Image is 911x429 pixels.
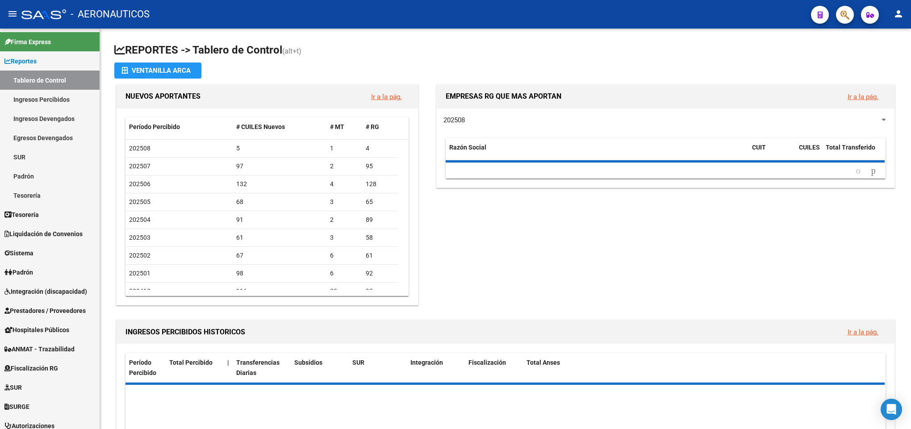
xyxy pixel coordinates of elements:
a: Ir a la pág. [848,328,878,336]
span: CUIT [752,144,766,151]
datatable-header-cell: Fiscalización [465,353,523,383]
div: 2 [330,215,359,225]
span: # MT [330,123,344,130]
span: 202508 [129,145,150,152]
datatable-header-cell: Integración [407,353,465,383]
button: Ir a la pág. [840,324,886,340]
div: 1 [330,143,359,154]
div: 2 [330,161,359,171]
span: 202506 [129,180,150,187]
span: (alt+t) [282,47,301,55]
div: 61 [366,250,394,261]
span: Fiscalización [468,359,506,366]
span: 202507 [129,162,150,170]
span: CUILES [799,144,820,151]
div: 6 [330,250,359,261]
span: Total Transferido [826,144,875,151]
span: Hospitales Públicos [4,325,69,335]
span: Firma Express [4,37,51,47]
div: 128 [366,179,394,189]
datatable-header-cell: Total Percibido [166,353,224,383]
datatable-header-cell: Total Transferido [822,138,885,167]
span: SUR [4,383,22,392]
span: EMPRESAS RG QUE MAS APORTAN [446,92,561,100]
span: 202412 [129,287,150,295]
div: 68 [236,197,323,207]
span: Padrón [4,267,33,277]
datatable-header-cell: Total Anses [523,353,874,383]
div: 67 [236,250,323,261]
span: 202502 [129,252,150,259]
span: Reportes [4,56,37,66]
mat-icon: person [893,8,904,19]
span: Total Anses [527,359,560,366]
div: 6 [330,268,359,279]
datatable-header-cell: # RG [362,117,398,137]
div: 132 [236,179,323,189]
datatable-header-cell: # MT [326,117,362,137]
div: 97 [236,161,323,171]
span: ANMAT - Trazabilidad [4,344,75,354]
span: Total Percibido [169,359,213,366]
span: Transferencias Diarias [236,359,280,376]
button: Ventanilla ARCA [114,62,201,79]
div: 23 [330,286,359,296]
span: 202504 [129,216,150,223]
span: SURGE [4,402,29,412]
button: Ir a la pág. [364,88,409,105]
mat-icon: menu [7,8,18,19]
datatable-header-cell: Subsidios [291,353,349,383]
span: # CUILES Nuevos [236,123,285,130]
div: 95 [366,161,394,171]
div: 93 [366,286,394,296]
span: 202508 [443,116,465,124]
span: - AERONAUTICOS [71,4,150,24]
span: Razón Social [449,144,486,151]
div: 116 [236,286,323,296]
span: SUR [352,359,364,366]
h1: REPORTES -> Tablero de Control [114,43,897,58]
div: Open Intercom Messenger [881,399,902,420]
div: 58 [366,233,394,243]
datatable-header-cell: Transferencias Diarias [233,353,291,383]
span: Liquidación de Convenios [4,229,83,239]
div: 91 [236,215,323,225]
span: Tesorería [4,210,39,220]
span: 202501 [129,270,150,277]
span: 202505 [129,198,150,205]
div: 61 [236,233,323,243]
a: Ir a la pág. [848,93,878,101]
datatable-header-cell: Período Percibido [125,117,233,137]
div: 65 [366,197,394,207]
span: Integración (discapacidad) [4,287,87,296]
a: go to next page [867,166,880,176]
datatable-header-cell: CUIT [748,138,795,167]
datatable-header-cell: # CUILES Nuevos [233,117,326,137]
div: 4 [366,143,394,154]
div: 3 [330,197,359,207]
span: Prestadores / Proveedores [4,306,86,316]
datatable-header-cell: Razón Social [446,138,748,167]
span: NUEVOS APORTANTES [125,92,201,100]
span: INGRESOS PERCIBIDOS HISTORICOS [125,328,245,336]
span: Fiscalización RG [4,363,58,373]
span: Período Percibido [129,123,180,130]
div: Ventanilla ARCA [121,62,194,79]
span: Subsidios [294,359,322,366]
button: Ir a la pág. [840,88,886,105]
datatable-header-cell: CUILES [795,138,822,167]
div: 89 [366,215,394,225]
span: Sistema [4,248,33,258]
datatable-header-cell: Período Percibido [125,353,166,383]
span: Período Percibido [129,359,156,376]
a: go to previous page [852,166,865,176]
div: 92 [366,268,394,279]
div: 4 [330,179,359,189]
a: Ir a la pág. [371,93,402,101]
span: | [227,359,229,366]
datatable-header-cell: SUR [349,353,407,383]
div: 98 [236,268,323,279]
div: 5 [236,143,323,154]
datatable-header-cell: | [224,353,233,383]
span: Integración [410,359,443,366]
